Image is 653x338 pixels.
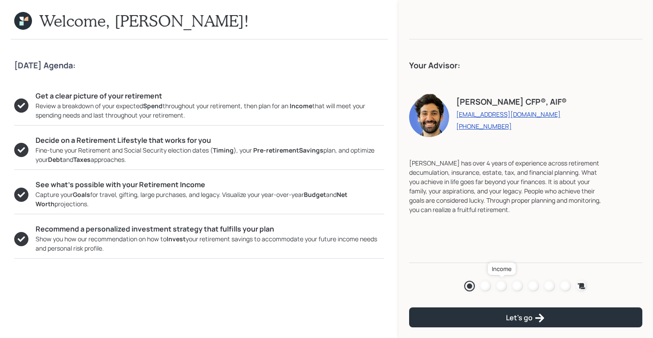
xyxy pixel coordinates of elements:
[409,307,642,327] button: Let's go
[409,158,607,214] div: [PERSON_NAME] has over 4 years of experience across retirement decumulation, insurance, estate, t...
[253,146,299,154] b: Pre-retirement
[409,93,449,137] img: eric-schwartz-headshot.png
[36,190,384,208] div: Capture your for travel, gifting, large purchases, and legacy. Visualize your year-over-year and ...
[48,155,63,164] b: Debt
[506,313,545,323] div: Let's go
[73,155,91,164] b: Taxes
[36,101,384,120] div: Review a breakdown of your expected throughout your retirement, then plan for an that will meet y...
[409,61,642,71] h4: Your Advisor:
[36,145,384,164] div: Fine-tune your Retirement and Social Security election dates ( ), your plan, and optimize your an...
[213,146,234,154] b: Timing
[39,11,249,30] h1: Welcome, [PERSON_NAME]!
[456,122,567,130] a: [PHONE_NUMBER]
[14,61,384,71] h4: [DATE] Agenda:
[36,136,384,145] h5: Decide on a Retirement Lifestyle that works for you
[36,181,384,189] h5: See what’s possible with your Retirement Income
[36,234,384,253] div: Show you how our recommendation on how to your retirement savings to accommodate your future inco...
[36,225,384,233] h5: Recommend a personalized investment strategy that fulfills your plan
[456,110,567,118] a: [EMAIL_ADDRESS][DOMAIN_NAME]
[456,97,567,107] h4: [PERSON_NAME] CFP®, AIF®
[167,235,186,243] b: Invest
[290,102,312,110] b: Income
[36,190,347,208] b: Net Worth
[299,146,323,154] b: Savings
[304,190,326,199] b: Budget
[73,190,90,199] b: Goals
[36,92,384,100] h5: Get a clear picture of your retirement
[143,102,163,110] b: Spend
